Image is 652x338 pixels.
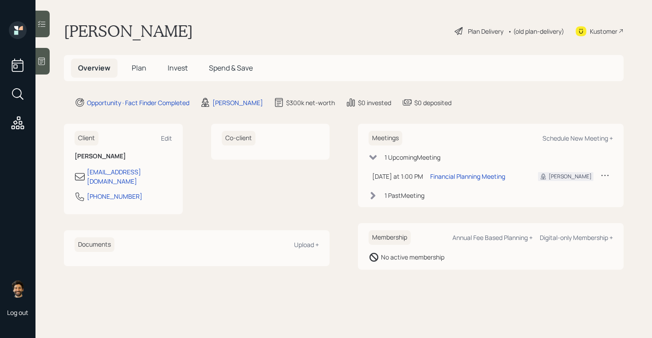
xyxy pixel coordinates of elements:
[372,172,423,181] div: [DATE] at 1:00 PM
[286,98,335,107] div: $300k net-worth
[294,240,319,249] div: Upload +
[414,98,452,107] div: $0 deposited
[87,192,142,201] div: [PHONE_NUMBER]
[381,252,444,262] div: No active membership
[542,134,613,142] div: Schedule New Meeting +
[75,237,114,252] h6: Documents
[385,153,440,162] div: 1 Upcoming Meeting
[75,153,172,160] h6: [PERSON_NAME]
[369,131,402,145] h6: Meetings
[508,27,564,36] div: • (old plan-delivery)
[7,308,28,317] div: Log out
[161,134,172,142] div: Edit
[590,27,617,36] div: Kustomer
[212,98,263,107] div: [PERSON_NAME]
[430,172,505,181] div: Financial Planning Meeting
[358,98,391,107] div: $0 invested
[132,63,146,73] span: Plan
[209,63,253,73] span: Spend & Save
[549,173,592,181] div: [PERSON_NAME]
[75,131,98,145] h6: Client
[540,233,613,242] div: Digital-only Membership +
[168,63,188,73] span: Invest
[222,131,255,145] h6: Co-client
[87,167,172,186] div: [EMAIL_ADDRESS][DOMAIN_NAME]
[369,230,411,245] h6: Membership
[78,63,110,73] span: Overview
[9,280,27,298] img: eric-schwartz-headshot.png
[452,233,533,242] div: Annual Fee Based Planning +
[87,98,189,107] div: Opportunity · Fact Finder Completed
[468,27,503,36] div: Plan Delivery
[64,21,193,41] h1: [PERSON_NAME]
[385,191,424,200] div: 1 Past Meeting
